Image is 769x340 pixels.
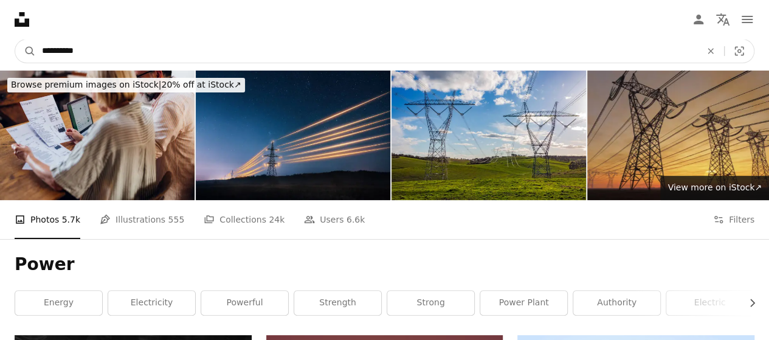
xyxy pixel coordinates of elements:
[660,176,769,200] a: View more on iStock↗
[269,213,284,226] span: 24k
[15,291,102,315] a: energy
[304,200,365,239] a: Users 6.6k
[201,291,288,315] a: powerful
[725,40,754,63] button: Visual search
[108,291,195,315] a: electricity
[204,200,284,239] a: Collections 24k
[741,291,754,315] button: scroll list to the right
[391,71,586,200] img: Double row of large electrical power pylons crossing lush green farmland with livestock grazing i...
[294,291,381,315] a: strength
[667,182,762,192] span: View more on iStock ↗
[15,12,29,27] a: Home — Unsplash
[11,80,161,89] span: Browse premium images on iStock |
[480,291,567,315] a: power plant
[15,40,36,63] button: Search Unsplash
[196,71,390,200] img: Electricity transmission towers with orange glowing wires against night sky.
[697,40,724,63] button: Clear
[347,213,365,226] span: 6.6k
[15,39,754,63] form: Find visuals sitewide
[666,291,753,315] a: electric
[387,291,474,315] a: strong
[11,80,241,89] span: 20% off at iStock ↗
[711,7,735,32] button: Language
[735,7,759,32] button: Menu
[713,200,754,239] button: Filters
[573,291,660,315] a: authority
[168,213,185,226] span: 555
[15,254,754,276] h1: Power
[686,7,711,32] a: Log in / Sign up
[100,200,184,239] a: Illustrations 555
